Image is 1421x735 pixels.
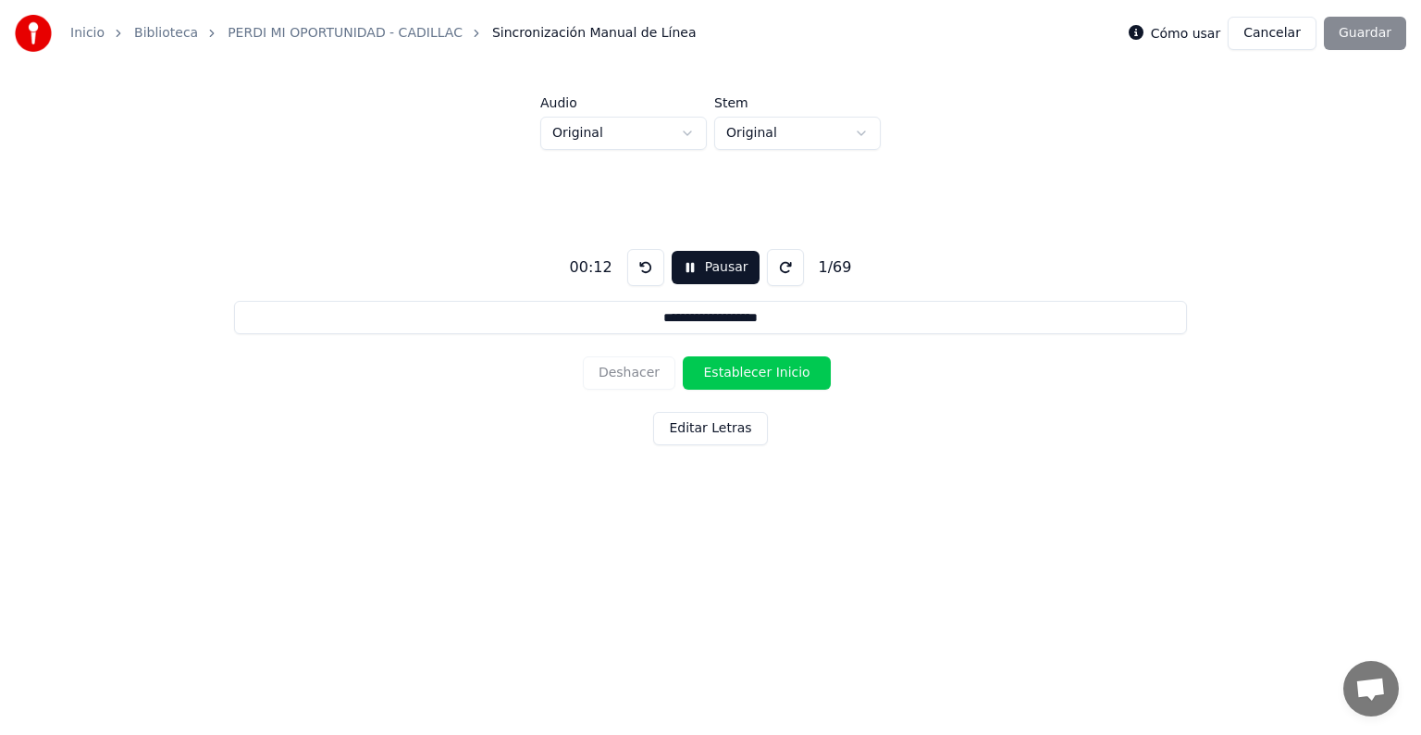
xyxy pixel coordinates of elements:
button: Establecer Inicio [683,356,831,390]
span: Sincronización Manual de Línea [492,24,697,43]
button: Cancelar [1228,17,1316,50]
a: PERDI MI OPORTUNIDAD - CADILLAC [228,24,463,43]
div: 00:12 [562,256,620,279]
label: Cómo usar [1151,27,1221,40]
label: Audio [540,96,707,109]
button: Pausar [672,251,760,284]
div: Chat abierto [1343,661,1399,716]
a: Inicio [70,24,105,43]
button: Editar Letras [653,412,767,445]
label: Stem [714,96,881,109]
nav: breadcrumb [70,24,696,43]
div: 1 / 69 [811,256,859,279]
a: Biblioteca [134,24,198,43]
img: youka [15,15,52,52]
